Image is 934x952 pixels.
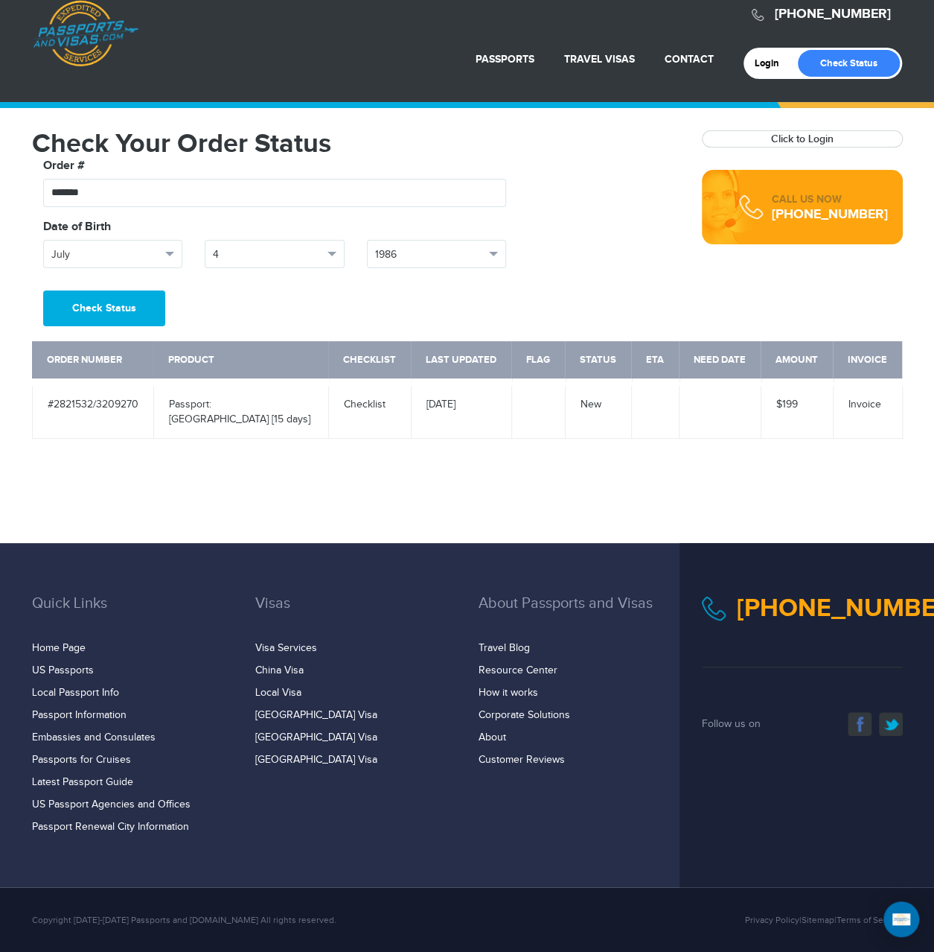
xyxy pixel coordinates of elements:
[205,240,345,268] button: 4
[479,754,565,766] a: Customer Reviews
[479,595,679,634] h3: About Passports and Visas
[255,754,377,766] a: [GEOGRAPHIC_DATA] Visa
[32,821,189,833] a: Passport Renewal City Information
[255,664,304,676] a: China Visa
[32,341,153,382] th: Order Number
[476,53,534,66] a: Passports
[375,247,485,262] span: 1986
[616,913,914,927] div: | |
[328,341,411,382] th: Checklist
[837,915,903,925] a: Terms of Service
[761,382,833,439] td: $199
[153,341,328,382] th: Product
[32,754,131,766] a: Passports for Cruises
[213,247,323,262] span: 4
[367,240,507,268] button: 1986
[755,57,790,69] a: Login
[255,709,377,721] a: [GEOGRAPHIC_DATA] Visa
[479,687,538,699] a: How it works
[775,6,891,22] a: [PHONE_NUMBER]
[32,382,153,439] td: #2821532/3209270
[798,50,900,77] a: Check Status
[479,642,530,654] a: Travel Blog
[32,709,127,721] a: Passport Information
[255,687,301,699] a: Local Visa
[51,247,161,262] span: July
[564,53,635,66] a: Travel Visas
[255,642,317,654] a: Visa Services
[771,133,834,145] a: Click to Login
[32,642,86,654] a: Home Page
[848,712,871,736] a: facebook
[153,382,328,439] td: Passport: [GEOGRAPHIC_DATA] [15 days]
[479,709,570,721] a: Corporate Solutions
[511,341,565,382] th: Flag
[43,240,183,268] button: July
[43,291,165,326] button: Check Status
[43,157,85,175] label: Order #
[565,382,631,439] td: New
[702,718,761,730] span: Follow us on
[32,776,133,788] a: Latest Passport Guide
[565,341,631,382] th: Status
[32,130,679,157] h1: Check Your Order Status
[43,218,111,236] label: Date of Birth
[679,341,761,382] th: Need Date
[411,382,511,439] td: [DATE]
[344,399,386,410] a: Checklist
[32,732,156,743] a: Embassies and Consulates
[772,207,888,222] div: [PHONE_NUMBER]
[479,664,557,676] a: Resource Center
[745,915,799,925] a: Privacy Policy
[665,53,714,66] a: Contact
[32,664,94,676] a: US Passports
[879,712,903,736] a: twitter
[411,341,511,382] th: Last Updated
[772,192,888,207] div: CALL US NOW
[761,341,833,382] th: Amount
[255,595,456,634] h3: Visas
[255,732,377,743] a: [GEOGRAPHIC_DATA] Visa
[32,687,119,699] a: Local Passport Info
[848,399,881,410] a: Invoice
[21,913,616,927] div: Copyright [DATE]-[DATE] Passports and [DOMAIN_NAME] All rights reserved.
[32,799,191,810] a: US Passport Agencies and Offices
[479,732,506,743] a: About
[833,341,902,382] th: Invoice
[802,915,834,925] a: Sitemap
[32,595,233,634] h3: Quick Links
[883,901,919,937] div: Open Intercom Messenger
[631,341,679,382] th: ETA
